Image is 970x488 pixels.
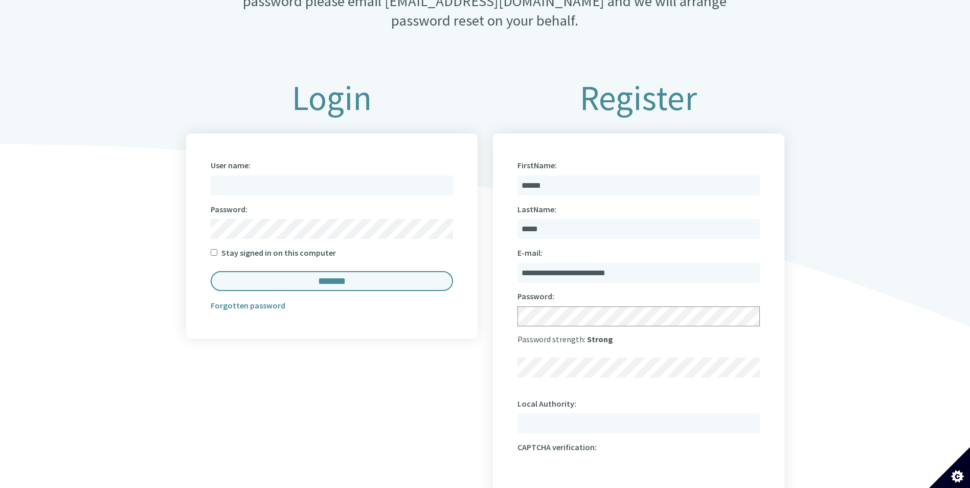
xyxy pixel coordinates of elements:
span: Password strength: [517,334,585,344]
label: LastName: [517,202,556,217]
label: FirstName: [517,158,557,173]
h1: Register [493,79,784,117]
label: Password: [517,289,554,304]
label: Stay signed in on this computer [221,246,336,260]
strong: Strong [587,334,613,344]
button: Set cookie preferences [929,447,970,488]
label: Password: [211,202,247,217]
label: E-mail: [517,246,543,260]
h1: Login [186,79,478,117]
label: User name: [211,158,251,173]
label: CAPTCHA verification: [517,440,597,455]
label: Local Authority: [517,396,576,411]
a: Forgotten password [211,299,285,312]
